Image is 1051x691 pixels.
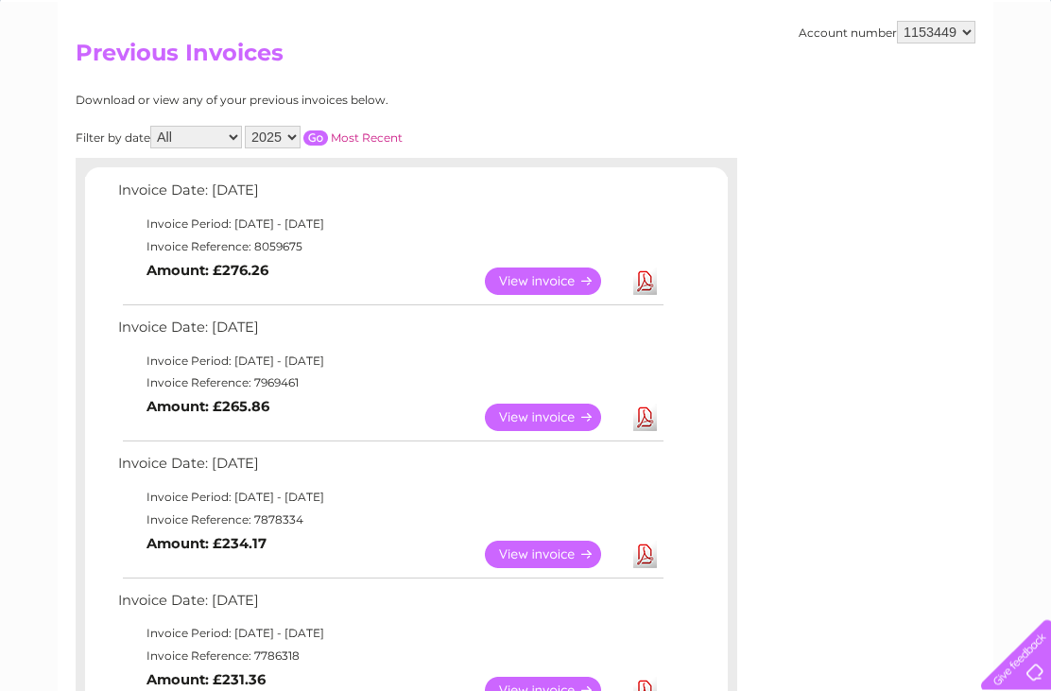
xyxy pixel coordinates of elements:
a: View [485,268,624,296]
td: Invoice Reference: 7786318 [113,646,666,668]
a: Contact [925,80,972,95]
div: Clear Business is a trading name of Verastar Limited (registered in [GEOGRAPHIC_DATA] No. 3667643... [80,10,973,92]
td: Invoice Period: [DATE] - [DATE] [113,487,666,510]
div: Filter by date [76,127,572,149]
a: Water [718,80,754,95]
a: Log out [989,80,1033,95]
td: Invoice Reference: 8059675 [113,236,666,259]
a: Energy [766,80,807,95]
b: Amount: £231.36 [146,672,266,689]
a: Most Recent [331,131,403,146]
td: Invoice Date: [DATE] [113,179,666,214]
td: Invoice Period: [DATE] - [DATE] [113,214,666,236]
td: Invoice Period: [DATE] - [DATE] [113,351,666,373]
a: Download [633,268,657,296]
b: Amount: £234.17 [146,536,267,553]
td: Invoice Date: [DATE] [113,316,666,351]
b: Amount: £276.26 [146,263,268,280]
a: View [485,405,624,432]
b: Amount: £265.86 [146,399,269,416]
a: Download [633,542,657,569]
a: View [485,542,624,569]
td: Invoice Reference: 7969461 [113,372,666,395]
td: Invoice Reference: 7878334 [113,510,666,532]
a: Telecoms [818,80,875,95]
div: Download or view any of your previous invoices below. [76,95,572,108]
a: 0333 014 3131 [695,9,825,33]
a: Blog [887,80,914,95]
td: Invoice Date: [DATE] [113,589,666,624]
img: logo.png [37,49,133,107]
div: Account number [799,22,975,44]
h2: Previous Invoices [76,41,975,77]
td: Invoice Date: [DATE] [113,452,666,487]
a: Download [633,405,657,432]
td: Invoice Period: [DATE] - [DATE] [113,623,666,646]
